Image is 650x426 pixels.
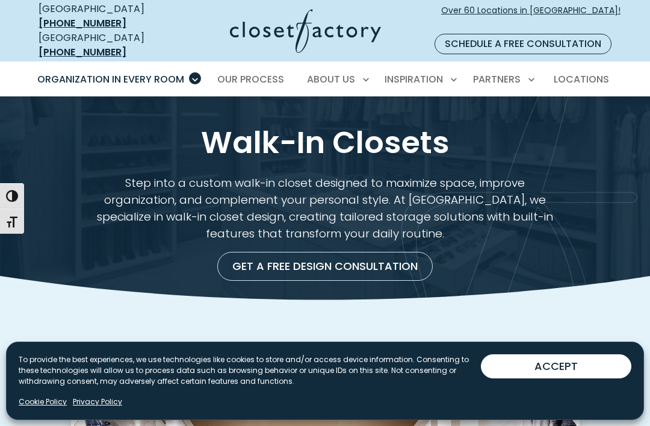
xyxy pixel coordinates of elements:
span: Organization in Every Room [37,72,184,86]
span: Partners [473,72,521,86]
h1: Walk-In Closets [47,125,603,160]
span: Inspiration [385,72,443,86]
a: [PHONE_NUMBER] [39,45,126,59]
span: Our Process [217,72,284,86]
p: To provide the best experiences, we use technologies like cookies to store and/or access device i... [19,354,481,387]
p: Step into a custom walk-in closet designed to maximize space, improve organization, and complemen... [94,175,556,242]
a: Privacy Policy [73,396,122,407]
a: Cookie Policy [19,396,67,407]
a: Schedule a Free Consultation [435,34,611,54]
button: ACCEPT [481,354,631,378]
div: [GEOGRAPHIC_DATA] [39,31,170,60]
span: Locations [554,72,609,86]
img: Closet Factory Logo [230,9,381,53]
span: Over 60 Locations in [GEOGRAPHIC_DATA]! [441,4,621,30]
a: Get a Free Design Consultation [217,252,433,281]
a: [PHONE_NUMBER] [39,16,126,30]
nav: Primary Menu [29,63,621,96]
div: [GEOGRAPHIC_DATA] [39,2,170,31]
span: About Us [307,72,355,86]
